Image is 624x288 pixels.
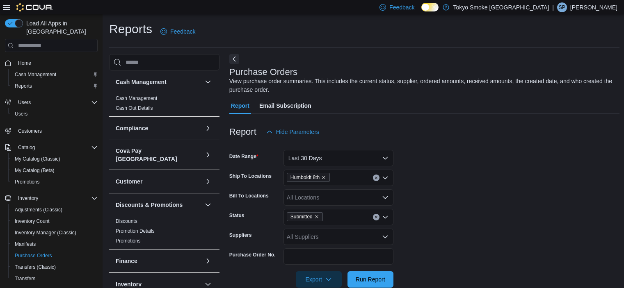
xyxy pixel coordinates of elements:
a: Discounts [116,218,137,224]
span: Inventory [15,193,98,203]
button: My Catalog (Classic) [8,153,101,165]
span: Transfers [11,274,98,283]
button: Cova Pay [GEOGRAPHIC_DATA] [116,147,201,163]
span: Inventory Count [11,216,98,226]
a: Customers [15,126,45,136]
button: Home [2,57,101,69]
span: Submitted [290,213,313,221]
span: Cash Out Details [116,105,153,111]
span: My Catalog (Beta) [11,166,98,175]
span: Promotions [11,177,98,187]
button: Inventory Manager (Classic) [8,227,101,238]
span: Adjustments (Classic) [11,205,98,215]
button: Catalog [2,142,101,153]
a: Cash Management [11,70,59,79]
button: Cash Management [203,77,213,87]
input: Dark Mode [421,3,439,11]
button: Adjustments (Classic) [8,204,101,215]
a: Promotion Details [116,228,155,234]
button: Inventory [15,193,41,203]
span: Feedback [389,3,414,11]
button: Discounts & Promotions [203,200,213,210]
button: Remove Humboldt 8th from selection in this group [321,175,326,180]
span: Transfers [15,275,35,282]
a: Purchase Orders [11,251,55,261]
a: Reports [11,81,35,91]
span: Catalog [15,143,98,152]
button: Clear input [373,175,379,181]
label: Bill To Locations [229,193,269,199]
h3: Cash Management [116,78,167,86]
button: Compliance [116,124,201,132]
span: Run Report [356,275,385,283]
a: Feedback [157,23,199,40]
button: Users [8,108,101,120]
label: Suppliers [229,232,252,238]
div: View purchase order summaries. This includes the current status, supplier, ordered amounts, recei... [229,77,616,94]
p: Tokyo Smoke [GEOGRAPHIC_DATA] [453,2,549,12]
button: Run Report [347,271,393,288]
span: Reports [15,83,32,89]
a: My Catalog (Classic) [11,154,64,164]
span: Feedback [170,27,195,36]
h3: Compliance [116,124,148,132]
span: Load All Apps in [GEOGRAPHIC_DATA] [23,19,98,36]
p: [PERSON_NAME] [570,2,617,12]
button: Last 30 Days [283,150,393,166]
span: Discounts [116,218,137,225]
button: Open list of options [382,175,389,181]
button: Catalog [15,143,38,152]
span: Humboldt 8th [287,173,330,182]
a: Home [15,58,34,68]
span: Report [231,98,249,114]
a: Transfers [11,274,39,283]
button: My Catalog (Beta) [8,165,101,176]
span: Purchase Orders [11,251,98,261]
span: SP [559,2,565,12]
span: Transfers (Classic) [11,262,98,272]
button: Users [2,97,101,108]
span: Cash Management [11,70,98,79]
button: Next [229,54,239,64]
a: Promotions [11,177,43,187]
span: Inventory Manager (Classic) [11,228,98,238]
span: Manifests [15,241,36,247]
span: Home [15,58,98,68]
a: Cash Management [116,95,157,101]
div: Cash Management [109,93,219,116]
img: Cova [16,3,53,11]
span: Home [18,60,31,66]
a: Transfers (Classic) [11,262,59,272]
div: Sara Pascal [557,2,567,12]
a: Users [11,109,31,119]
button: Customer [116,177,201,186]
button: Inventory Count [8,215,101,227]
button: Finance [116,257,201,265]
p: | [552,2,554,12]
a: My Catalog (Beta) [11,166,58,175]
button: Open list of options [382,234,389,240]
span: Submitted [287,212,323,221]
span: My Catalog (Classic) [11,154,98,164]
a: Promotions [116,238,141,244]
span: Promotions [15,179,40,185]
h3: Discounts & Promotions [116,201,183,209]
span: My Catalog (Beta) [15,167,55,174]
span: Transfers (Classic) [15,264,56,270]
a: Inventory Count [11,216,53,226]
span: Email Subscription [259,98,311,114]
button: Open list of options [382,194,389,201]
button: Customers [2,125,101,136]
span: Hide Parameters [276,128,319,136]
span: Humboldt 8th [290,173,320,181]
span: Customers [15,125,98,136]
button: Promotions [8,176,101,188]
span: Customers [18,128,42,134]
span: Inventory [18,195,38,202]
span: My Catalog (Classic) [15,156,60,162]
button: Open list of options [382,214,389,220]
span: Users [15,111,27,117]
button: Compliance [203,123,213,133]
